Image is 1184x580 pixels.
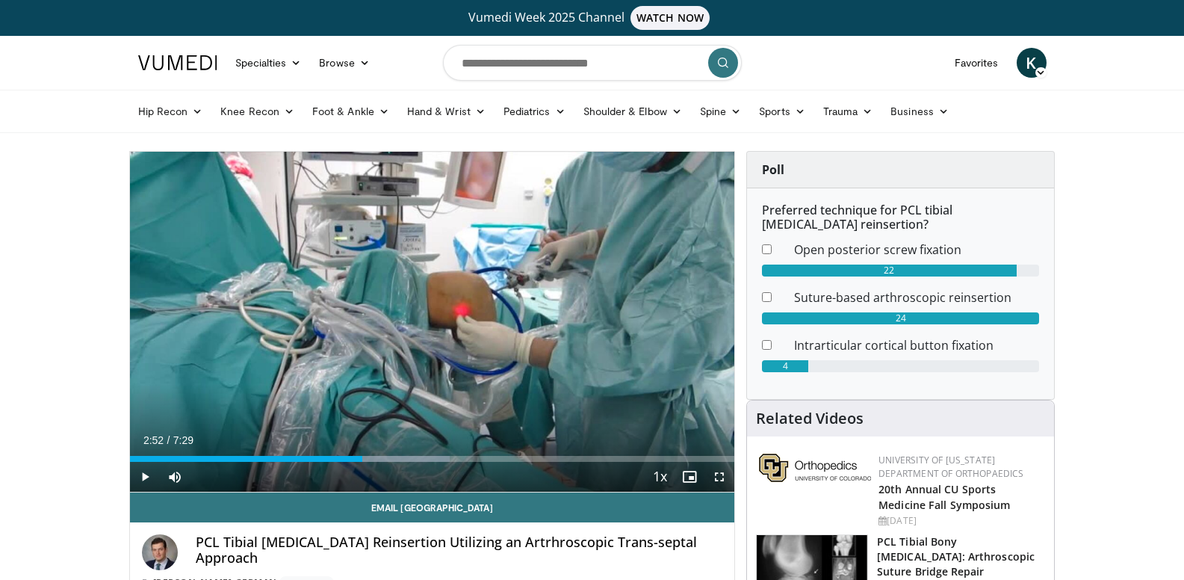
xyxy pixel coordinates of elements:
img: VuMedi Logo [138,55,217,70]
a: Favorites [946,48,1008,78]
a: Browse [310,48,379,78]
a: Spine [691,96,750,126]
a: University of [US_STATE] Department of Orthopaedics [878,454,1023,480]
div: 22 [762,265,1016,277]
span: / [167,434,170,446]
strong: Poll [762,161,784,178]
h3: PCL Tibial Bony [MEDICAL_DATA]: Arthroscopic Suture Bridge Repair [877,534,1045,579]
button: Playback Rate [645,462,675,492]
button: Enable picture-in-picture mode [675,462,704,492]
a: Foot & Ankle [303,96,398,126]
div: [DATE] [878,514,1042,528]
div: Progress Bar [130,456,735,462]
div: 24 [762,312,1039,324]
a: Email [GEOGRAPHIC_DATA] [130,493,735,522]
div: 4 [762,360,808,372]
a: Vumedi Week 2025 ChannelWATCH NOW [140,6,1044,30]
a: K [1017,48,1047,78]
a: Trauma [814,96,882,126]
dd: Open posterior screw fixation [783,241,1050,259]
input: Search topics, interventions [443,45,742,81]
a: Specialties [226,48,311,78]
a: Sports [750,96,814,126]
span: WATCH NOW [630,6,710,30]
a: Pediatrics [495,96,574,126]
h4: Related Videos [756,410,864,428]
button: Mute [160,462,190,492]
img: Avatar [142,534,178,570]
a: Business [881,96,958,126]
video-js: Video Player [130,152,735,493]
img: 355603a8-37da-49b6-856f-e00d7e9307d3.png.150x105_q85_autocrop_double_scale_upscale_version-0.2.png [759,454,871,482]
span: 7:29 [173,434,193,446]
dd: Intrarticular cortical button fixation [783,336,1050,354]
h6: Preferred technique for PCL tibial [MEDICAL_DATA] reinsertion? [762,203,1039,232]
a: Hip Recon [129,96,212,126]
dd: Suture-based arthroscopic reinsertion [783,289,1050,306]
button: Fullscreen [704,462,734,492]
a: Knee Recon [211,96,303,126]
h4: PCL Tibial [MEDICAL_DATA] Reinsertion Utilizing an Artrhroscopic Trans-septal Approach [196,534,723,567]
a: Hand & Wrist [398,96,495,126]
button: Play [130,462,160,492]
a: Shoulder & Elbow [574,96,691,126]
span: 2:52 [143,434,164,446]
a: 20th Annual CU Sports Medicine Fall Symposium [878,482,1010,512]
